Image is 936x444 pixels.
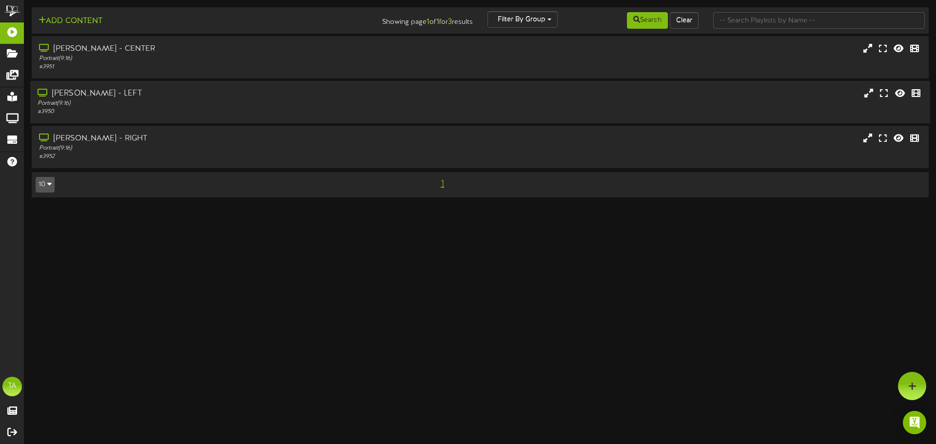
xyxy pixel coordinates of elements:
[438,178,447,189] span: 1
[36,177,55,193] button: 10
[38,88,398,99] div: [PERSON_NAME] - LEFT
[39,144,398,153] div: Portrait ( 9:16 )
[427,18,429,26] strong: 1
[330,11,480,28] div: Showing page of for results
[670,12,699,29] button: Clear
[39,153,398,161] div: # 3952
[38,108,398,116] div: # 3950
[487,11,558,28] button: Filter By Group
[36,15,105,27] button: Add Content
[2,377,22,396] div: TA
[713,12,925,29] input: -- Search Playlists by Name --
[448,18,452,26] strong: 3
[39,133,398,144] div: [PERSON_NAME] - RIGHT
[39,43,398,55] div: [PERSON_NAME] - CENTER
[903,411,926,434] div: Open Intercom Messenger
[38,99,398,108] div: Portrait ( 9:16 )
[627,12,668,29] button: Search
[39,55,398,63] div: Portrait ( 9:16 )
[436,18,439,26] strong: 1
[39,63,398,71] div: # 3951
